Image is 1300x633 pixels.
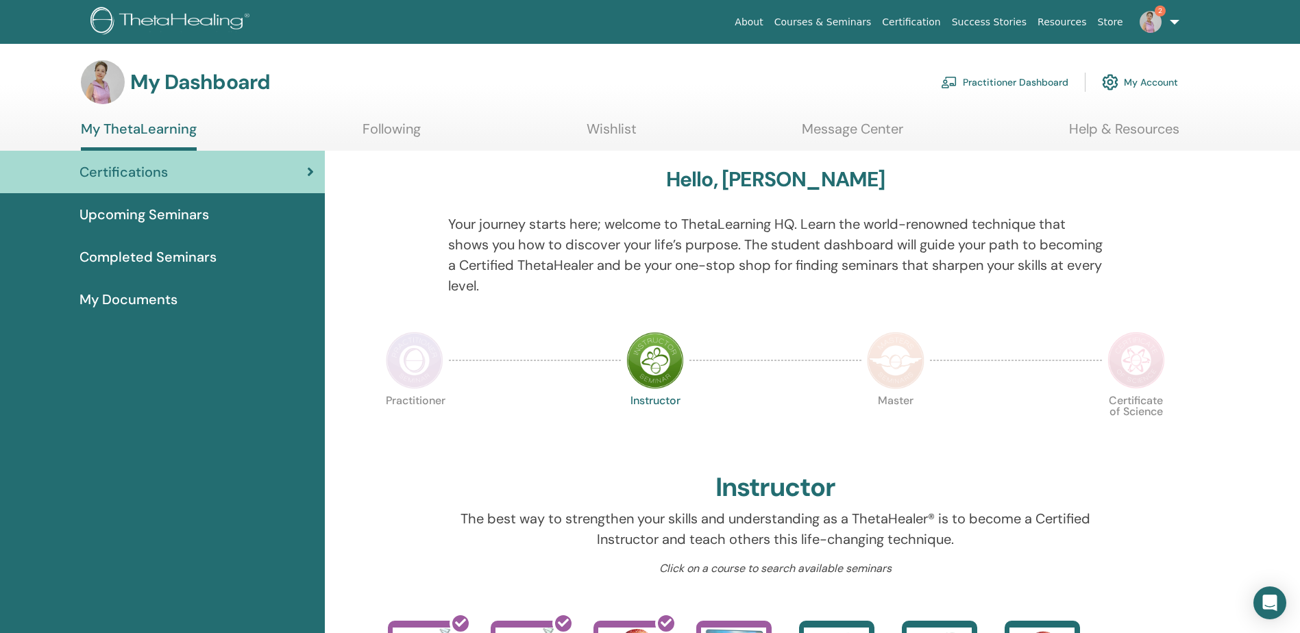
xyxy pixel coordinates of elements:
a: About [729,10,768,35]
a: Certification [876,10,946,35]
a: Help & Resources [1069,121,1179,147]
img: default.jpg [81,60,125,104]
span: Completed Seminars [79,247,217,267]
span: 2 [1155,5,1166,16]
div: Open Intercom Messenger [1253,586,1286,619]
span: Certifications [79,162,168,182]
h3: My Dashboard [130,70,270,95]
p: Certificate of Science [1107,395,1165,453]
a: Store [1092,10,1129,35]
a: Wishlist [587,121,637,147]
img: Practitioner [386,332,443,389]
span: Upcoming Seminars [79,204,209,225]
img: cog.svg [1102,71,1118,94]
p: The best way to strengthen your skills and understanding as a ThetaHealer® is to become a Certifi... [448,508,1103,549]
a: Resources [1032,10,1092,35]
a: Courses & Seminars [769,10,877,35]
p: Instructor [626,395,684,453]
img: chalkboard-teacher.svg [941,76,957,88]
a: Practitioner Dashboard [941,67,1068,97]
img: Instructor [626,332,684,389]
a: Following [363,121,421,147]
p: Master [867,395,924,453]
span: My Documents [79,289,177,310]
img: logo.png [90,7,254,38]
p: Practitioner [386,395,443,453]
a: Message Center [802,121,903,147]
a: Success Stories [946,10,1032,35]
p: Click on a course to search available seminars [448,560,1103,577]
img: default.jpg [1140,11,1162,33]
img: Certificate of Science [1107,332,1165,389]
img: Master [867,332,924,389]
h3: Hello, [PERSON_NAME] [666,167,885,192]
a: My Account [1102,67,1178,97]
a: My ThetaLearning [81,121,197,151]
p: Your journey starts here; welcome to ThetaLearning HQ. Learn the world-renowned technique that sh... [448,214,1103,296]
h2: Instructor [715,472,835,504]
